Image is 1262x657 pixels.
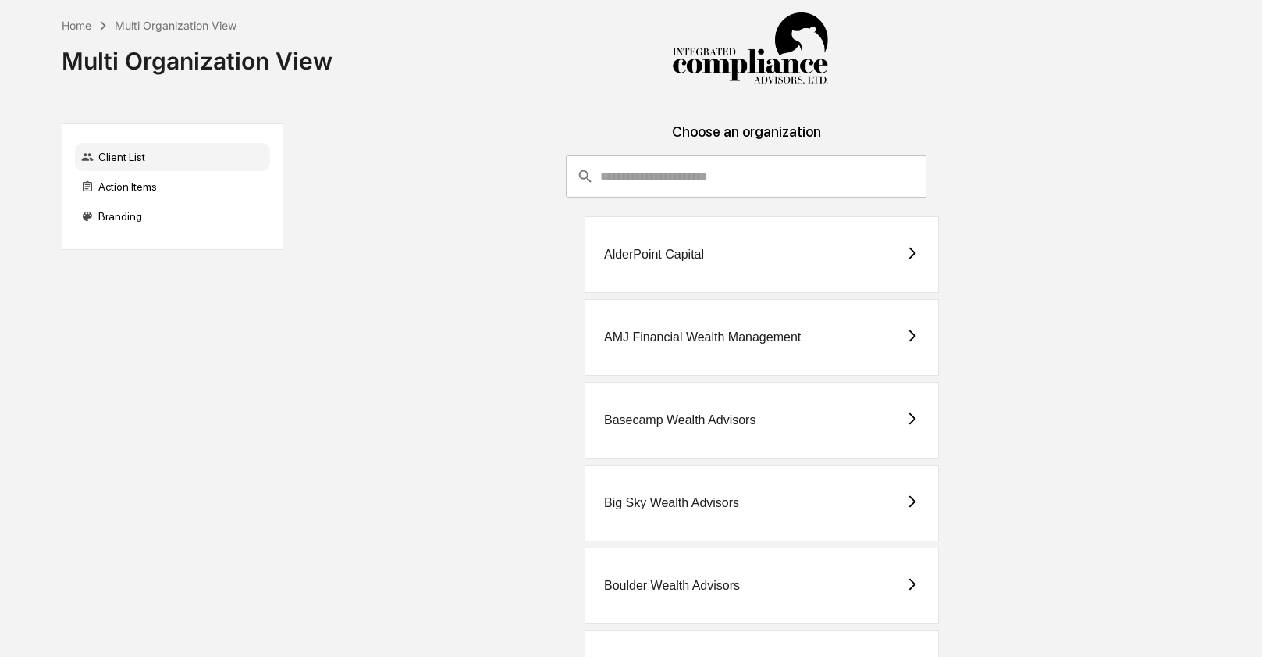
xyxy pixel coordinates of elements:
div: Basecamp Wealth Advisors [604,413,755,427]
div: Choose an organization [296,123,1197,155]
div: Boulder Wealth Advisors [604,579,740,593]
div: AlderPoint Capital [604,248,704,262]
div: Branding [75,202,270,230]
div: Multi Organization View [115,19,236,32]
div: Big Sky Wealth Advisors [604,496,739,510]
img: Integrated Compliance Advisors [672,12,828,86]
div: Action Items [75,173,270,201]
div: AMJ Financial Wealth Management [604,330,801,345]
div: Client List [75,143,270,171]
div: Multi Organization View [62,34,332,75]
div: Home [62,19,91,32]
div: consultant-dashboard__filter-organizations-search-bar [566,155,926,198]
